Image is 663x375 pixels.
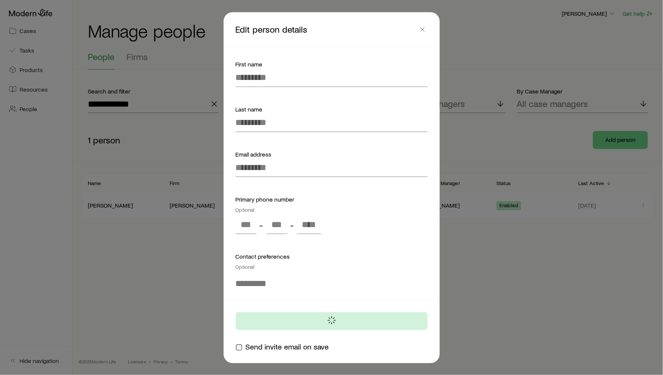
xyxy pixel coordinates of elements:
div: Email address [236,150,428,159]
input: Send invite email on save [236,344,242,350]
p: Edit person details [236,24,417,35]
div: Contact preferences [236,252,428,270]
div: Optional [236,207,428,213]
span: - [290,220,294,230]
div: Last name [236,105,428,114]
span: Send invite email on save [246,342,329,351]
div: Primary phone number [236,195,428,213]
div: First name [236,60,428,69]
div: Optional [236,264,428,270]
span: - [260,220,263,230]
